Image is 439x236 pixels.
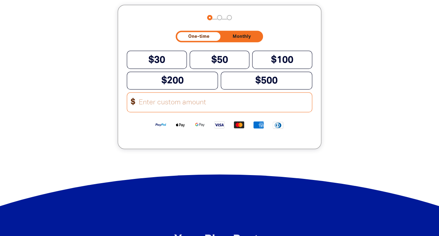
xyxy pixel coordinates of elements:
[207,15,212,20] button: Navigate to step 1 of 3 to enter your donation amount
[249,121,268,129] img: American Express logo
[161,76,184,85] span: $200
[252,51,312,69] button: $100
[255,76,278,85] span: $500
[221,72,312,90] button: $500
[227,15,232,20] button: Navigate to step 3 of 3 to enter your payment details
[190,121,210,129] img: Google Pay logo
[127,96,136,109] span: $
[127,115,312,134] div: Available payment methods
[148,56,165,64] span: $30
[268,121,288,129] img: Diners Club logo
[151,121,170,129] img: Paypal logo
[233,34,251,39] span: Monthly
[229,121,249,129] img: Mastercard logo
[134,93,312,112] input: Enter custom amount
[170,121,190,129] img: Apple Pay logo
[127,72,218,90] button: $200
[217,15,222,20] button: Navigate to step 2 of 3 to enter your details
[188,34,210,39] span: One-time
[176,31,263,42] div: Donation frequency
[210,121,229,129] img: Visa logo
[190,51,250,69] button: $50
[271,56,293,64] span: $100
[222,32,262,41] button: Monthly
[211,56,228,64] span: $50
[177,32,220,41] button: One-time
[127,51,187,69] button: $30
